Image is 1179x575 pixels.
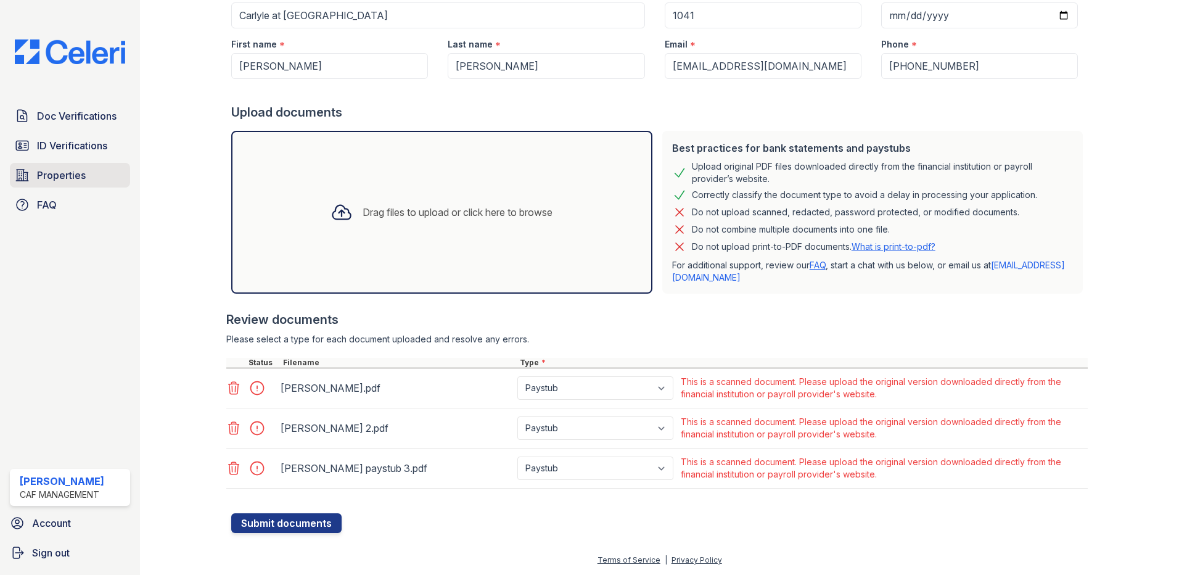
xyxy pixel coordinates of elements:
div: Upload original PDF files downloaded directly from the financial institution or payroll provider’... [692,160,1074,185]
span: Properties [37,168,86,183]
a: FAQ [810,260,826,270]
div: Type [517,358,1088,368]
span: Account [32,516,71,531]
p: For additional support, review our , start a chat with us below, or email us at [672,259,1074,284]
div: This is a scanned document. Please upload the original version downloaded directly from the finan... [681,416,1085,441]
div: Best practices for bank statements and paystubs [672,141,1074,155]
a: Privacy Policy [672,555,722,565]
label: Last name [448,38,493,51]
a: Doc Verifications [10,104,130,128]
div: Filename [281,358,517,368]
a: ID Verifications [10,133,130,158]
div: CAF Management [20,489,104,501]
div: This is a scanned document. Please upload the original version downloaded directly from the finan... [681,376,1085,400]
div: Upload documents [231,104,1088,121]
div: Review documents [226,311,1088,328]
span: Doc Verifications [37,109,117,123]
div: Drag files to upload or click here to browse [363,205,553,220]
span: Sign out [32,545,70,560]
a: Account [5,511,135,536]
a: FAQ [10,192,130,217]
p: Do not upload print-to-PDF documents. [692,241,935,253]
div: This is a scanned document. Please upload the original version downloaded directly from the finan... [681,456,1085,481]
label: Email [665,38,688,51]
div: [PERSON_NAME] [20,474,104,489]
div: [PERSON_NAME] 2.pdf [281,418,512,438]
div: Do not combine multiple documents into one file. [692,222,890,237]
img: CE_Logo_Blue-a8612792a0a2168367f1c8372b55b34899dd931a85d93a1a3d3e32e68fde9ad4.png [5,39,135,64]
a: What is print-to-pdf? [852,241,935,252]
div: Please select a type for each document uploaded and resolve any errors. [226,333,1088,345]
div: [PERSON_NAME].pdf [281,378,512,398]
label: Phone [881,38,909,51]
div: Correctly classify the document type to avoid a delay in processing your application. [692,188,1037,202]
label: First name [231,38,277,51]
span: ID Verifications [37,138,107,153]
a: Properties [10,163,130,188]
span: FAQ [37,197,57,212]
div: Do not upload scanned, redacted, password protected, or modified documents. [692,205,1019,220]
div: [PERSON_NAME] paystub 3.pdf [281,458,512,478]
div: | [665,555,667,565]
div: Status [246,358,281,368]
a: Terms of Service [598,555,660,565]
button: Submit documents [231,513,342,533]
a: Sign out [5,540,135,565]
